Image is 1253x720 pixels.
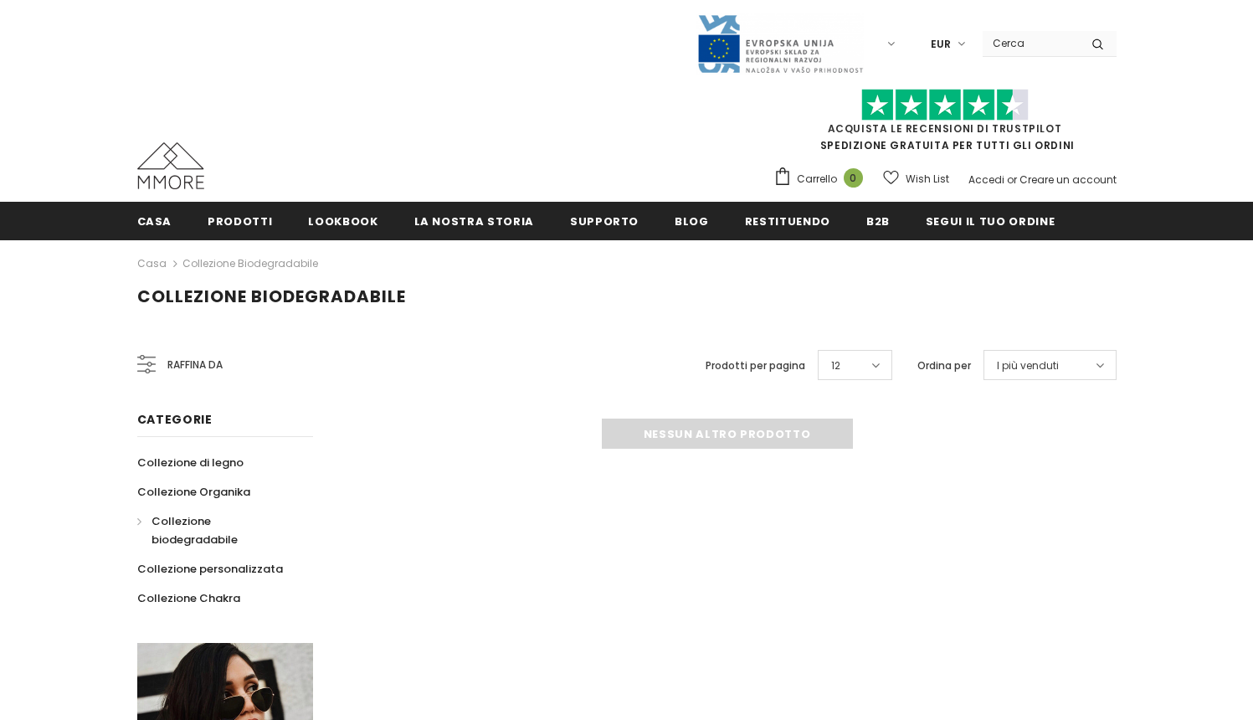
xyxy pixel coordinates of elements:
[570,202,639,239] a: supporto
[797,171,837,188] span: Carrello
[414,213,534,229] span: La nostra storia
[675,202,709,239] a: Blog
[926,202,1055,239] a: Segui il tuo ordine
[137,554,283,584] a: Collezione personalizzata
[917,357,971,374] label: Ordina per
[906,171,949,188] span: Wish List
[1019,172,1117,187] a: Creare un account
[182,256,318,270] a: Collezione biodegradabile
[208,213,272,229] span: Prodotti
[308,213,377,229] span: Lookbook
[137,142,204,189] img: Casi MMORE
[137,202,172,239] a: Casa
[696,36,864,50] a: Javni Razpis
[828,121,1062,136] a: Acquista le recensioni di TrustPilot
[1007,172,1017,187] span: or
[675,213,709,229] span: Blog
[137,507,295,554] a: Collezione biodegradabile
[745,202,830,239] a: Restituendo
[151,513,238,548] span: Collezione biodegradabile
[137,285,406,308] span: Collezione biodegradabile
[983,31,1079,55] input: Search Site
[308,202,377,239] a: Lookbook
[968,172,1004,187] a: Accedi
[997,357,1059,374] span: I più venduti
[137,590,240,606] span: Collezione Chakra
[137,477,250,507] a: Collezione Organika
[208,202,272,239] a: Prodotti
[137,448,244,477] a: Collezione di legno
[926,213,1055,229] span: Segui il tuo ordine
[696,13,864,75] img: Javni Razpis
[137,584,240,613] a: Collezione Chakra
[137,484,250,500] span: Collezione Organika
[706,357,805,374] label: Prodotti per pagina
[137,254,167,274] a: Casa
[931,36,951,53] span: EUR
[866,213,890,229] span: B2B
[137,411,213,428] span: Categorie
[866,202,890,239] a: B2B
[137,213,172,229] span: Casa
[773,96,1117,152] span: SPEDIZIONE GRATUITA PER TUTTI GLI ORDINI
[137,561,283,577] span: Collezione personalizzata
[861,89,1029,121] img: Fidati di Pilot Stars
[414,202,534,239] a: La nostra storia
[137,455,244,471] span: Collezione di legno
[831,357,840,374] span: 12
[883,164,949,193] a: Wish List
[844,168,863,188] span: 0
[570,213,639,229] span: supporto
[167,356,223,374] span: Raffina da
[745,213,830,229] span: Restituendo
[773,167,871,192] a: Carrello 0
